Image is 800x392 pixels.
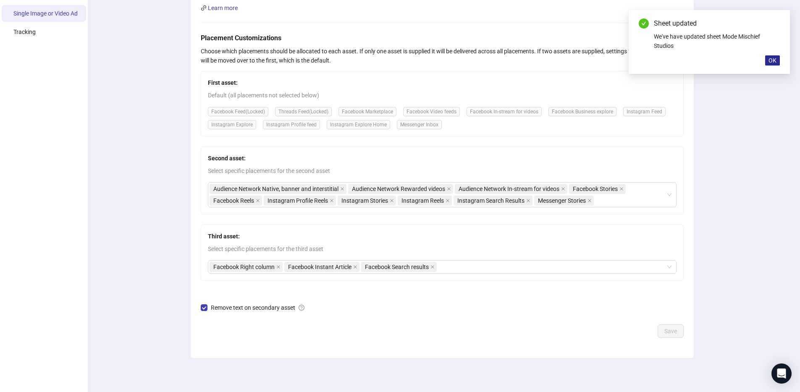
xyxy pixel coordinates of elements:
button: OK [765,55,780,65]
span: Messenger Stories [534,196,594,206]
span: check-circle [639,18,649,29]
span: Facebook Search results [361,262,437,272]
span: Instagram Stories [338,196,396,206]
span: Instagram Profile Reels [264,196,336,206]
span: Audience Network Rewarded videos [348,184,453,194]
span: question-circle [299,305,304,311]
span: Instagram Search Results [454,196,532,206]
span: Default (all placements not selected below) [208,91,677,100]
strong: Second asset: [208,155,246,162]
span: close [447,187,451,191]
span: Messenger Inbox [397,120,442,129]
span: Facebook Reels [213,196,254,205]
span: Select specific placements for the second asset [208,166,677,175]
div: Sheet updated [654,18,780,29]
span: Facebook Instant Article [288,262,351,272]
div: Choose which placements should be allocated to each asset. If only one asset is supplied it will ... [201,47,684,65]
span: close [276,265,281,269]
span: Instagram Reels [398,196,452,206]
span: Instagram Explore Home [327,120,390,129]
span: Tracking [13,29,36,35]
span: close [526,199,530,203]
span: Audience Network Native, banner and interstitial [213,184,338,193]
span: close [561,187,565,191]
button: Save [658,324,684,338]
span: close [353,265,357,269]
span: Audience Network In-stream for videos [459,184,559,193]
span: Facebook Search results [365,262,429,272]
span: close [256,199,260,203]
span: Select specific placements for the third asset [208,244,677,253]
span: Facebook Business explore [548,107,616,116]
span: Instagram Profile Reels [268,196,328,205]
span: close [619,187,624,191]
span: Audience Network Native, banner and interstitial [210,184,346,194]
a: Close [771,18,780,28]
span: OK [769,57,776,64]
span: Facebook Stories [569,184,626,194]
span: close [588,199,592,203]
span: close [330,199,334,203]
span: link [201,5,207,11]
span: Instagram Feed [623,107,666,116]
span: Facebook Reels [210,196,262,206]
strong: Third asset: [208,233,240,240]
div: We've have updated sheet Mode Mischief Studios [654,32,780,50]
span: Facebook Instant Article [284,262,359,272]
span: Facebook Right column [210,262,283,272]
span: Remove text on secondary asset [207,303,308,312]
span: Instagram Reels [401,196,444,205]
span: Facebook Right column [213,262,275,272]
span: Facebook In-stream for videos [467,107,542,116]
span: Facebook Feed (Locked) [208,107,268,116]
span: close [390,199,394,203]
span: close [430,265,435,269]
span: Messenger Stories [538,196,586,205]
span: Audience Network In-stream for videos [455,184,567,194]
span: Instagram Search Results [457,196,525,205]
a: Learn more [208,5,238,11]
span: Single Image or Video Ad [13,10,78,17]
h5: Placement Customizations [201,33,684,43]
span: close [446,199,450,203]
span: Threads Feed (Locked) [275,107,332,116]
div: Open Intercom Messenger [771,363,792,384]
span: close [340,187,344,191]
strong: First asset: [208,79,238,86]
span: Instagram Profile feed [263,120,320,129]
span: Audience Network Rewarded videos [352,184,445,193]
span: Instagram Explore [208,120,256,129]
span: Facebook Marketplace [338,107,396,116]
span: Facebook Video feeds [403,107,460,116]
span: Instagram Stories [341,196,388,205]
span: Facebook Stories [573,184,618,193]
